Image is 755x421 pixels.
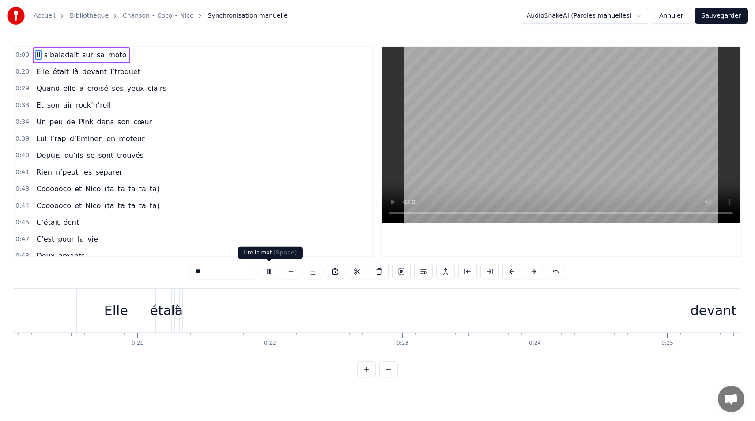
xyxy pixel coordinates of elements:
[87,234,99,244] span: vie
[35,134,47,144] span: Lui
[128,184,136,194] span: ta
[149,201,160,211] span: ta)
[35,201,72,211] span: Coooooco
[74,184,83,194] span: et
[77,234,85,244] span: la
[35,251,56,261] span: Deux
[15,252,29,261] span: 0:48
[15,218,29,227] span: 0:45
[118,134,145,144] span: moteur
[15,134,29,143] span: 0:39
[147,83,167,93] span: clairs
[718,386,744,412] div: Ouvrir le chat
[62,217,80,227] span: écrit
[35,167,53,177] span: Rien
[138,184,147,194] span: ta
[106,134,116,144] span: en
[15,118,29,127] span: 0:34
[74,201,83,211] span: et
[35,184,72,194] span: Coooooco
[49,117,64,127] span: peu
[15,67,29,76] span: 0:20
[103,184,115,194] span: (ta
[94,167,123,177] span: séparer
[35,50,41,60] span: Il
[15,168,29,177] span: 0:41
[132,340,143,347] div: 0:21
[75,100,112,110] span: rock’n’roll
[65,117,76,127] span: de
[15,235,29,244] span: 0:47
[15,101,29,110] span: 0:33
[111,83,125,93] span: ses
[64,150,84,160] span: qu’ils
[52,67,70,77] span: était
[34,11,288,20] nav: breadcrumb
[103,201,115,211] span: (ta
[57,251,86,261] span: amants
[34,11,56,20] a: Accueil
[81,50,94,60] span: sur
[96,117,115,127] span: dans
[15,84,29,93] span: 0:29
[81,67,108,77] span: devant
[208,11,288,20] span: Synchronisation manuelle
[79,83,85,93] span: a
[138,201,147,211] span: ta
[62,83,77,93] span: elle
[57,234,75,244] span: pour
[86,150,95,160] span: se
[661,340,673,347] div: 0:25
[104,301,128,320] div: Elle
[78,117,94,127] span: Pink
[150,301,181,320] div: était
[117,117,131,127] span: son
[123,11,193,20] a: Chanson • Coco • Nico
[396,340,408,347] div: 0:23
[126,83,145,93] span: yeux
[117,201,126,211] span: ta
[46,100,60,110] span: son
[529,340,541,347] div: 0:24
[35,217,60,227] span: C’était
[149,184,160,194] span: ta)
[691,301,736,320] div: devant
[70,11,109,20] a: Bibliothèque
[128,201,136,211] span: ta
[35,83,60,93] span: Quand
[695,8,748,24] button: Sauvegarder
[96,50,106,60] span: sa
[35,234,55,244] span: C’est
[35,117,47,127] span: Un
[43,50,79,60] span: s’baladait
[652,8,691,24] button: Annuler
[109,67,141,77] span: l’troquet
[117,184,126,194] span: ta
[35,150,61,160] span: Depuis
[69,134,104,144] span: d’Eminen
[87,83,109,93] span: croisé
[15,151,29,160] span: 0:40
[84,184,102,194] span: Nico
[107,50,127,60] span: moto
[84,201,102,211] span: Nico
[81,167,93,177] span: les
[273,250,297,256] span: ( Space )
[35,67,50,77] span: Elle
[55,167,79,177] span: n’peut
[7,7,25,25] img: youka
[15,51,29,60] span: 0:00
[116,150,144,160] span: trouvés
[264,340,276,347] div: 0:22
[98,150,115,160] span: sont
[15,185,29,194] span: 0:43
[49,134,67,144] span: l’rap
[62,100,73,110] span: air
[15,201,29,210] span: 0:44
[238,247,303,259] div: Lire le mot
[72,67,79,77] span: là
[132,117,153,127] span: cœur
[35,100,44,110] span: Et
[171,301,183,320] div: là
